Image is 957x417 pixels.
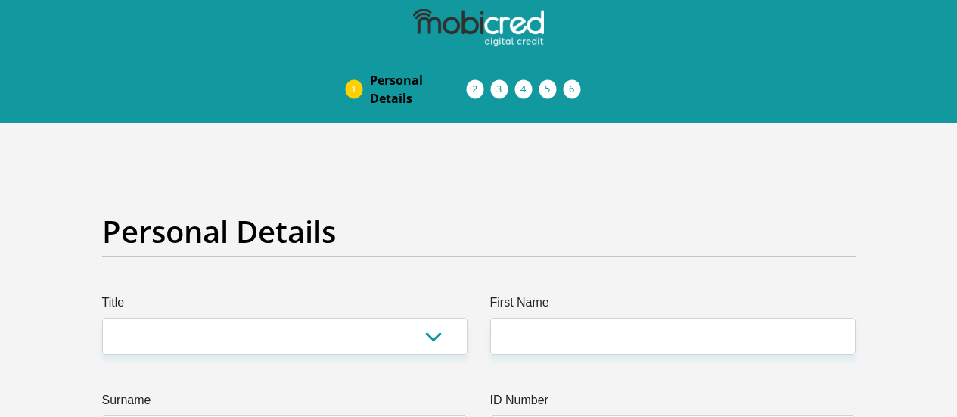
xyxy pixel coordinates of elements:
[490,391,856,415] label: ID Number
[370,71,467,107] span: Personal Details
[102,213,856,250] h2: Personal Details
[102,294,468,318] label: Title
[490,294,856,318] label: First Name
[358,65,479,114] a: PersonalDetails
[102,391,468,415] label: Surname
[413,9,543,47] img: mobicred logo
[490,318,856,355] input: First Name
